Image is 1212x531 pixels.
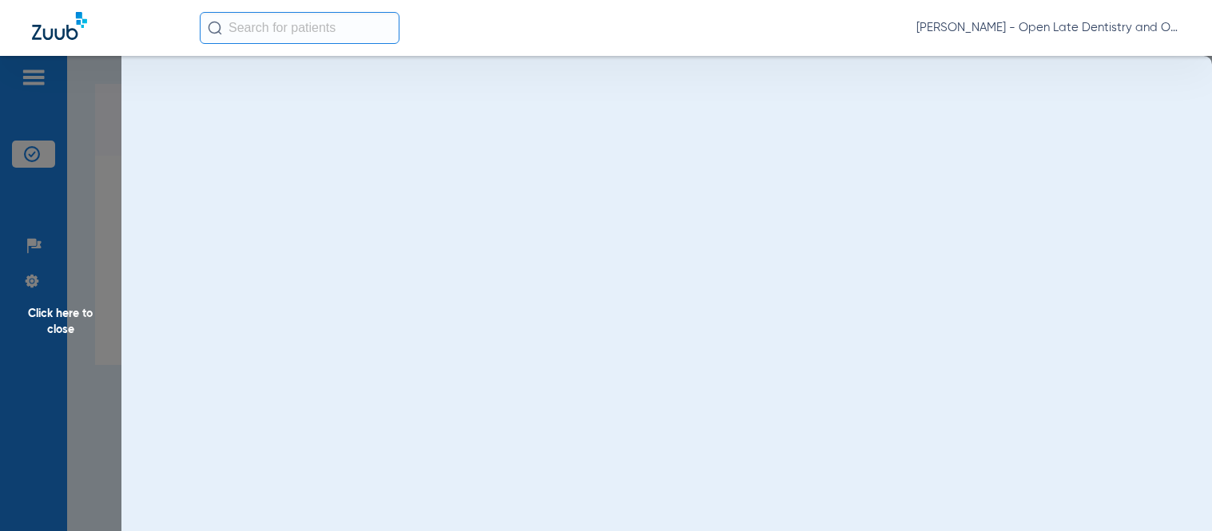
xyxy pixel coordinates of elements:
input: Search for patients [200,12,399,44]
img: Zuub Logo [32,12,87,40]
iframe: Chat Widget [1132,454,1212,531]
span: [PERSON_NAME] - Open Late Dentistry and Orthodontics [916,20,1180,36]
img: Search Icon [208,21,222,35]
